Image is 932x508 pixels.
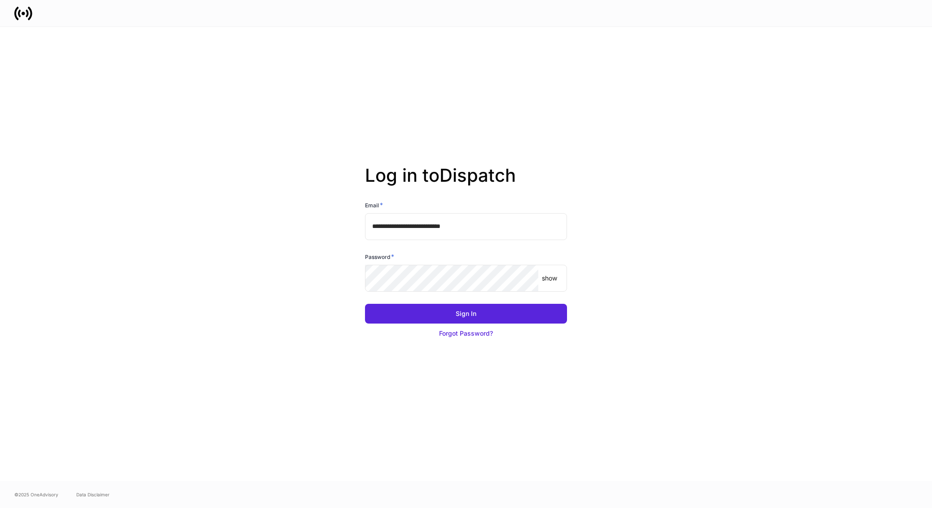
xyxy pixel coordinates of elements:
a: Data Disclaimer [76,491,110,498]
div: Sign In [456,309,476,318]
div: Forgot Password? [439,329,493,338]
h6: Email [365,201,383,210]
h6: Password [365,252,394,261]
p: show [542,274,557,283]
span: © 2025 OneAdvisory [14,491,58,498]
button: Forgot Password? [365,324,567,343]
button: Sign In [365,304,567,324]
h2: Log in to Dispatch [365,165,567,201]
